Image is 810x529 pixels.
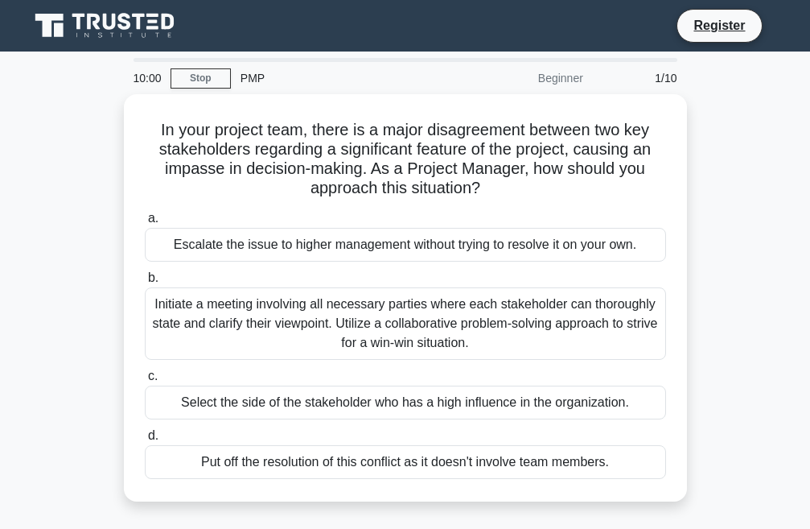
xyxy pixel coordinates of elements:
[171,68,231,89] a: Stop
[145,445,666,479] div: Put off the resolution of this conflict as it doesn't involve team members.
[145,287,666,360] div: Initiate a meeting involving all necessary parties where each stakeholder can thoroughly state an...
[148,211,158,225] span: a.
[124,62,171,94] div: 10:00
[593,62,687,94] div: 1/10
[145,386,666,419] div: Select the side of the stakeholder who has a high influence in the organization.
[143,120,668,199] h5: In your project team, there is a major disagreement between two key stakeholders regarding a sign...
[145,228,666,262] div: Escalate the issue to higher management without trying to resolve it on your own.
[148,271,158,284] span: b.
[148,428,158,442] span: d.
[452,62,593,94] div: Beginner
[148,369,158,382] span: c.
[684,15,754,35] a: Register
[231,62,452,94] div: PMP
